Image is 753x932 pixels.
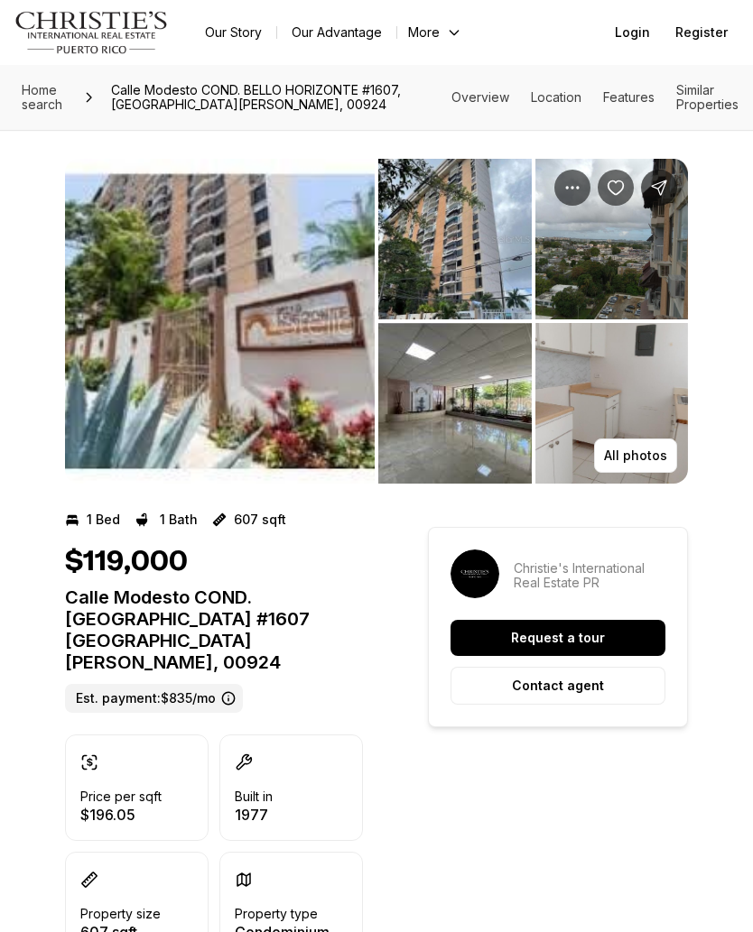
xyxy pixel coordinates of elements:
nav: Page section menu [451,83,739,112]
p: Property type [235,907,318,921]
span: Register [675,25,728,40]
a: Skip to: Location [531,89,581,105]
p: 1 Bed [87,512,120,527]
p: 607 sqft [234,512,286,527]
button: Save Property: Calle Modesto COND. BELLO HORIZONTE #1607 [598,170,634,206]
a: Skip to: Overview [451,89,509,105]
p: Contact agent [512,678,604,693]
p: Request a tour [511,631,605,645]
button: View image gallery [535,323,689,484]
label: Est. payment: $835/mo [65,684,243,713]
span: Home search [22,82,62,112]
button: Share Property: Calle Modesto COND. BELLO HORIZONTE #1607 [641,170,677,206]
button: Register [665,14,739,51]
a: Skip to: Similar Properties [676,82,739,112]
button: View image gallery [65,159,375,484]
button: More [397,20,473,45]
button: Contact agent [451,667,665,705]
p: Property size [80,907,161,921]
button: All photos [594,438,677,473]
span: Login [615,25,650,40]
p: Christie's International Real Estate PR [514,561,665,590]
button: View image gallery [378,323,532,484]
span: Calle Modesto COND. BELLO HORIZONTE #1607, [GEOGRAPHIC_DATA][PERSON_NAME], 00924 [104,76,451,119]
p: All photos [604,448,667,463]
a: Our Advantage [277,20,396,45]
p: Calle Modesto COND. [GEOGRAPHIC_DATA] #1607 [GEOGRAPHIC_DATA][PERSON_NAME], 00924 [65,586,363,673]
li: 1 of 4 [65,159,375,484]
li: 2 of 4 [378,159,688,484]
p: 1977 [235,807,273,822]
p: Built in [235,789,273,804]
button: Login [604,14,661,51]
button: Request a tour [451,620,665,656]
p: Price per sqft [80,789,162,804]
a: Skip to: Features [603,89,655,105]
a: Home search [14,76,75,119]
a: Our Story [191,20,276,45]
p: 1 Bath [160,512,198,527]
h1: $119,000 [65,545,188,579]
button: View image gallery [535,159,689,319]
button: View image gallery [378,159,532,319]
p: $196.05 [80,807,162,822]
img: logo [14,11,169,54]
div: Listing Photos [65,159,688,484]
button: Property options [554,170,590,206]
